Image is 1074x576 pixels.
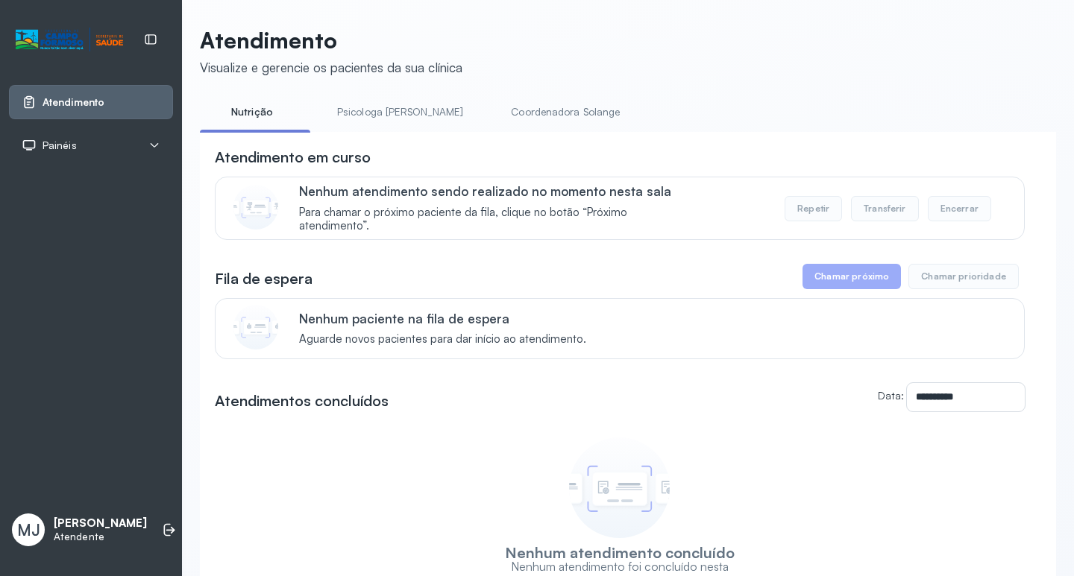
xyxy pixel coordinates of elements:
a: Atendimento [22,95,160,110]
h3: Fila de espera [215,268,313,289]
img: Imagem de empty state [569,437,670,538]
button: Chamar próximo [803,264,901,289]
p: Nenhum paciente na fila de espera [299,311,586,326]
h3: Atendimentos concluídos [215,390,389,411]
span: Para chamar o próximo paciente da fila, clique no botão “Próximo atendimento”. [299,206,694,234]
p: Atendente [54,531,147,543]
div: Visualize e gerencie os pacientes da sua clínica [200,60,462,75]
img: Imagem de CalloutCard [233,305,278,349]
p: [PERSON_NAME] [54,516,147,531]
p: Atendimento [200,27,462,54]
a: Coordenadora Solange [496,100,635,124]
button: Encerrar [928,196,991,221]
span: Atendimento [43,96,104,109]
button: Transferir [851,196,919,221]
span: Aguarde novos pacientes para dar início ao atendimento. [299,332,586,346]
img: Imagem de CalloutCard [233,185,278,230]
span: Painéis [43,139,77,152]
p: Nenhum atendimento sendo realizado no momento nesta sala [299,183,694,199]
h3: Nenhum atendimento concluído [505,545,735,560]
button: Chamar prioridade [908,264,1019,289]
label: Data: [878,389,904,402]
a: Psicologa [PERSON_NAME] [322,100,478,124]
img: Logotipo do estabelecimento [16,28,123,52]
h3: Atendimento em curso [215,147,371,168]
a: Nutrição [200,100,304,124]
button: Repetir [785,196,842,221]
